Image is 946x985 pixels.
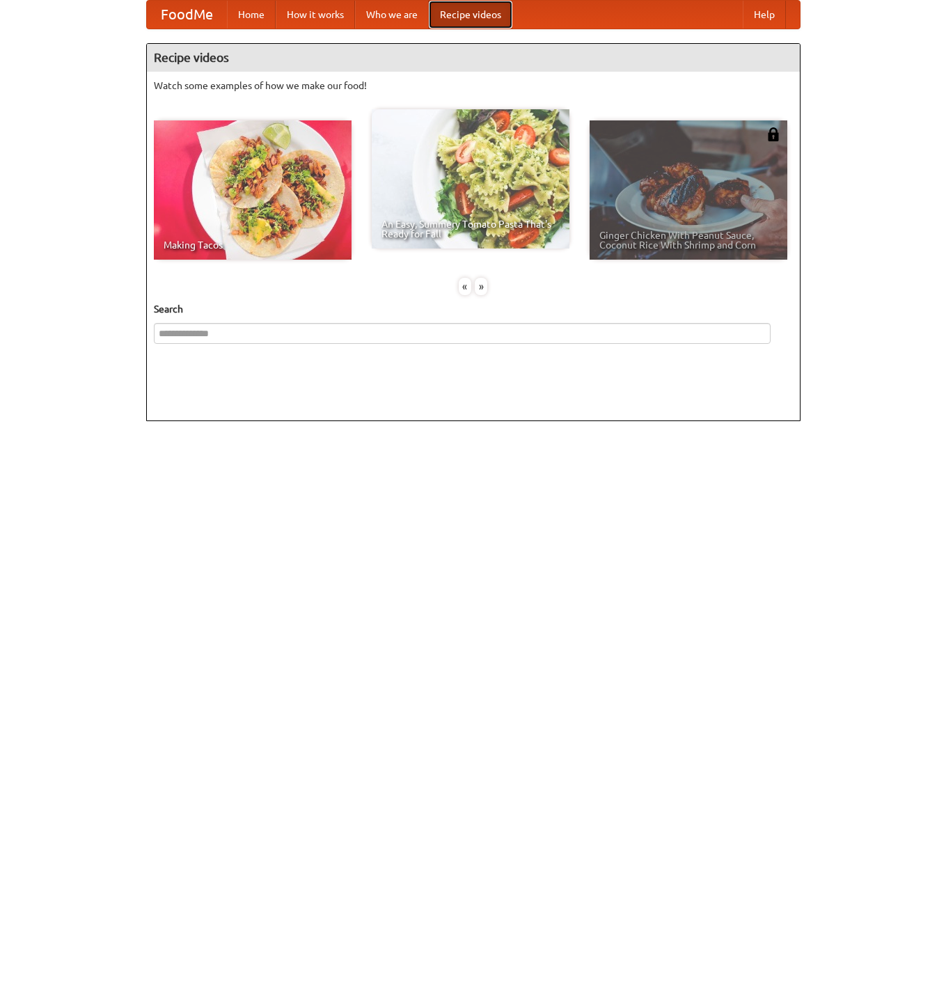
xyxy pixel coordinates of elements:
span: An Easy, Summery Tomato Pasta That's Ready for Fall [381,219,560,239]
span: Making Tacos [164,240,342,250]
div: « [459,278,471,295]
a: Recipe videos [429,1,512,29]
a: How it works [276,1,355,29]
a: Home [227,1,276,29]
img: 483408.png [766,127,780,141]
h4: Recipe videos [147,44,800,72]
a: Help [743,1,786,29]
div: » [475,278,487,295]
a: FoodMe [147,1,227,29]
a: Making Tacos [154,120,352,260]
h5: Search [154,302,793,316]
a: An Easy, Summery Tomato Pasta That's Ready for Fall [372,109,569,249]
p: Watch some examples of how we make our food! [154,79,793,93]
a: Who we are [355,1,429,29]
